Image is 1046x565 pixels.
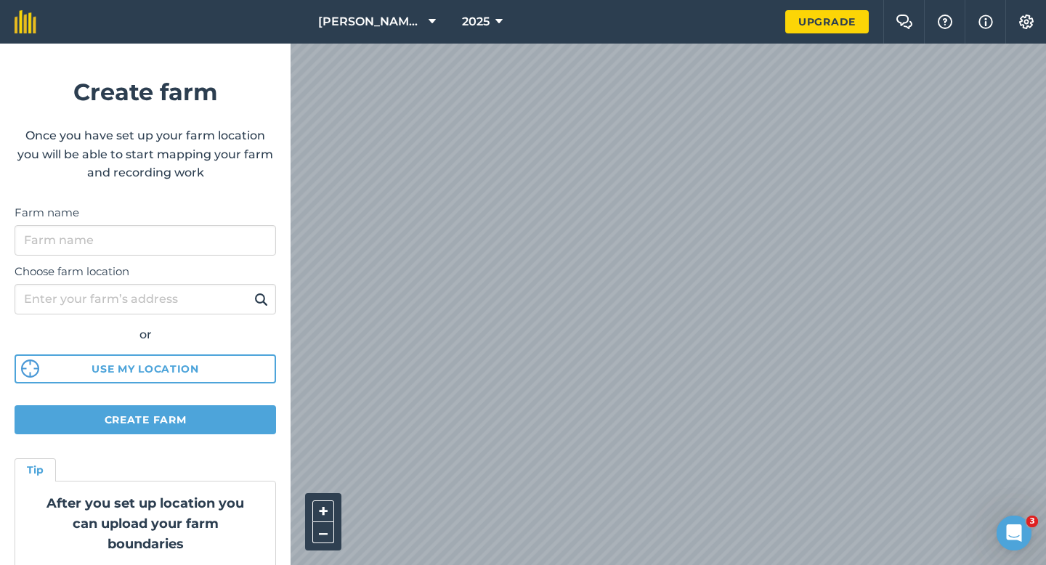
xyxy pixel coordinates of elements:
label: Farm name [15,204,276,221]
button: Use my location [15,354,276,383]
iframe: Intercom live chat [997,516,1031,550]
span: 2025 [462,13,490,31]
strong: After you set up location you can upload your farm boundaries [46,495,244,552]
a: Upgrade [785,10,869,33]
span: 3 [1026,516,1038,527]
div: or [15,325,276,344]
h4: Tip [27,462,44,478]
button: – [312,522,334,543]
input: Farm name [15,225,276,256]
input: Enter your farm’s address [15,284,276,314]
button: + [312,500,334,522]
h1: Create farm [15,73,276,110]
img: svg+xml;base64,PHN2ZyB4bWxucz0iaHR0cDovL3d3dy53My5vcmcvMjAwMC9zdmciIHdpZHRoPSIxNyIgaGVpZ2h0PSIxNy... [978,13,993,31]
p: Once you have set up your farm location you will be able to start mapping your farm and recording... [15,126,276,182]
span: [PERSON_NAME] & Sons [318,13,423,31]
img: A question mark icon [936,15,954,29]
img: svg%3e [21,359,39,378]
img: svg+xml;base64,PHN2ZyB4bWxucz0iaHR0cDovL3d3dy53My5vcmcvMjAwMC9zdmciIHdpZHRoPSIxOSIgaGVpZ2h0PSIyNC... [254,290,268,308]
label: Choose farm location [15,263,276,280]
button: Create farm [15,405,276,434]
img: fieldmargin Logo [15,10,36,33]
img: A cog icon [1018,15,1035,29]
img: Two speech bubbles overlapping with the left bubble in the forefront [896,15,913,29]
